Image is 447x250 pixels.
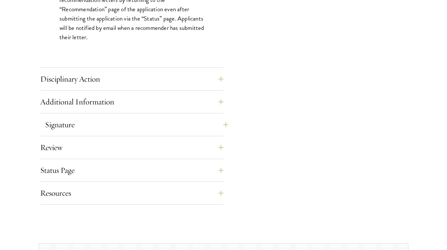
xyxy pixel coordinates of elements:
button: Status Page [40,163,224,178]
button: Additional Information [40,94,224,110]
button: Signature [45,117,228,132]
button: Review [40,140,224,155]
button: Resources [40,185,224,201]
button: Disciplinary Action [40,71,224,87]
